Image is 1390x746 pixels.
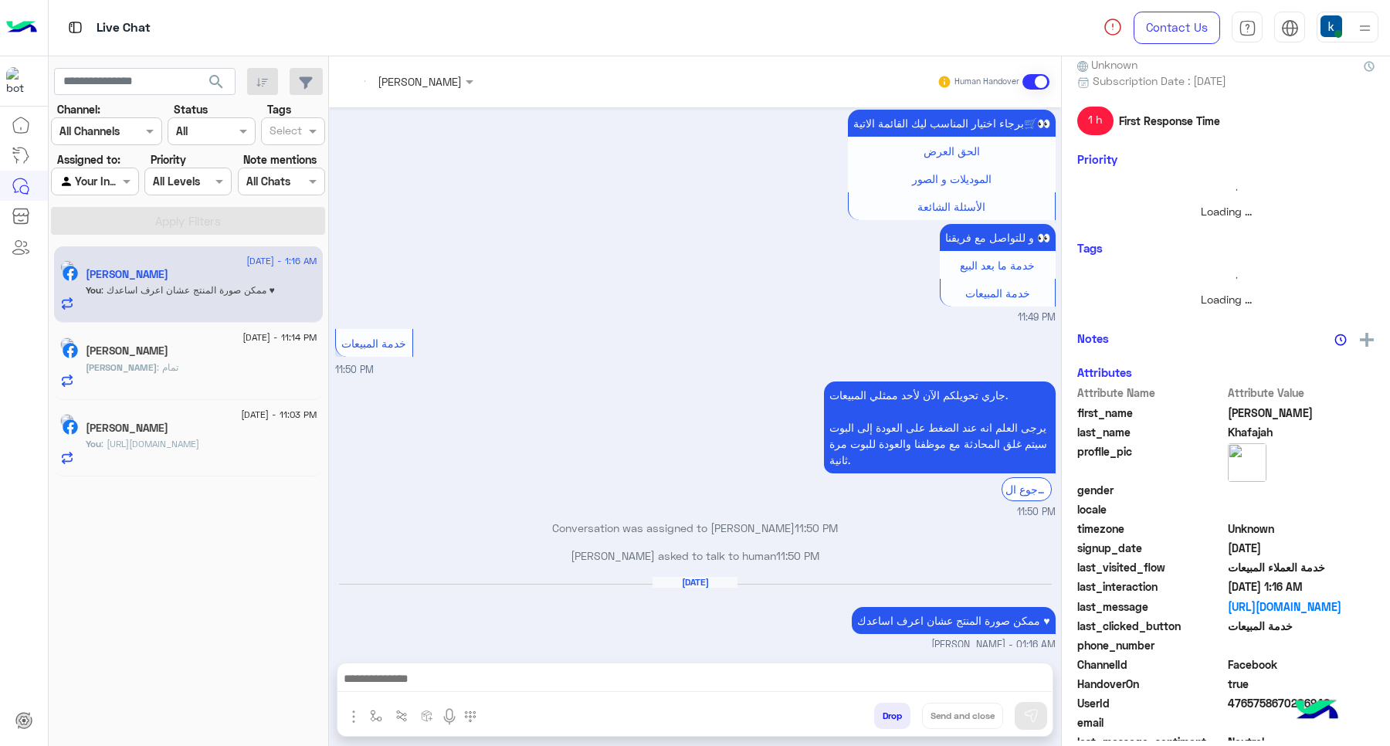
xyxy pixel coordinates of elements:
img: make a call [464,710,476,723]
img: picture [1228,443,1266,482]
img: profile [1355,19,1375,38]
img: Facebook [63,266,78,281]
img: Facebook [63,343,78,358]
span: ممكن صورة المنتج عشان اعرف اساعدك ♥ [101,284,275,296]
span: null [1228,501,1375,517]
span: [DATE] - 1:16 AM [246,254,317,268]
span: timezone [1077,521,1225,537]
span: 1 h [1077,107,1114,134]
img: 713415422032625 [6,67,34,95]
button: select flow [364,703,389,728]
label: Tags [267,101,291,117]
span: gender [1077,482,1225,498]
h6: Tags [1077,241,1375,255]
span: Attribute Name [1077,385,1225,401]
span: search [207,73,225,91]
p: Conversation was assigned to [PERSON_NAME] [335,520,1056,536]
img: picture [60,337,74,351]
span: [DATE] - 11:03 PM [241,408,317,422]
p: 24/8/2025, 11:49 PM [940,224,1056,251]
img: tab [1239,19,1256,37]
button: create order [415,703,440,728]
span: signup_date [1077,540,1225,556]
span: [DATE] - 11:14 PM [242,331,317,344]
span: خدمة العملاء المبيعات [1228,559,1375,575]
button: Send and close [922,703,1003,729]
span: phone_number [1077,637,1225,653]
span: 11:50 PM [795,521,838,534]
span: Loading ... [1201,205,1252,218]
img: picture [60,260,74,274]
div: loading... [1081,264,1371,291]
span: last_message [1077,598,1225,615]
label: Assigned to: [57,151,120,168]
span: 0 [1228,656,1375,673]
span: null [1228,637,1375,653]
img: notes [1334,334,1347,346]
span: last_clicked_button [1077,618,1225,634]
h5: Mohamed Nasr [86,422,168,435]
img: send voice note [440,707,459,726]
h6: [DATE] [653,577,737,588]
label: Note mentions [243,151,317,168]
img: Logo [6,12,37,44]
img: tab [1281,19,1299,37]
label: Priority [151,151,186,168]
span: last_name [1077,424,1225,440]
img: create order [421,710,433,722]
span: You [86,438,101,449]
span: Unknown [1077,56,1137,73]
a: tab [1232,12,1263,44]
span: Ismail [1228,405,1375,421]
span: null [1228,714,1375,731]
span: null [1228,482,1375,498]
p: 24/8/2025, 11:50 PM [824,381,1056,473]
img: userImage [1320,15,1342,37]
p: 24/8/2025, 11:49 PM [848,110,1056,137]
span: Attribute Value [1228,385,1375,401]
div: Select [267,122,302,142]
img: select flow [370,710,382,722]
span: خدمة ما بعد البيع [960,259,1035,272]
span: تمام [157,361,178,373]
img: add [1360,333,1374,347]
span: email [1077,714,1225,731]
img: tab [66,18,85,37]
img: Trigger scenario [395,710,408,722]
h5: Ismail Khafajah [86,268,168,281]
span: last_visited_flow [1077,559,1225,575]
span: 2025-02-10T16:56:24.406Z [1228,540,1375,556]
span: Subscription Date : [DATE] [1093,73,1226,89]
span: 2025-08-24T22:16:21.326Z [1228,578,1375,595]
span: first_name [1077,405,1225,421]
span: [PERSON_NAME] - 01:16 AM [931,638,1056,653]
label: Status [174,101,208,117]
h6: Priority [1077,152,1117,166]
small: Human Handover [954,76,1019,88]
p: 25/8/2025, 1:16 AM [852,607,1055,634]
span: profile_pic [1077,443,1225,479]
p: Live Chat [97,18,151,39]
button: search [198,68,236,101]
img: hulul-logo.png [1290,684,1344,738]
span: الموديلات و الصور [912,172,992,185]
div: الرجوع ال Bot [1002,477,1052,501]
span: https://eagle.com.eg/collections/oversize [101,438,199,449]
span: خدمة المبيعات [965,287,1030,300]
span: 11:50 PM [776,549,819,562]
button: Drop [874,703,910,729]
span: 11:50 PM [335,364,374,375]
span: 11:50 PM [1017,505,1056,520]
span: الأسئلة الشائعة [917,200,985,213]
span: ChannelId [1077,656,1225,673]
span: HandoverOn [1077,676,1225,692]
span: You [86,284,101,296]
label: Channel: [57,101,100,117]
button: Trigger scenario [389,703,415,728]
span: Khafajah [1228,424,1375,440]
span: true [1228,676,1375,692]
span: خدمة المبيعات [341,337,406,350]
span: Unknown [1228,521,1375,537]
h6: Attributes [1077,365,1132,379]
a: [URL][DOMAIN_NAME] [1228,598,1375,615]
